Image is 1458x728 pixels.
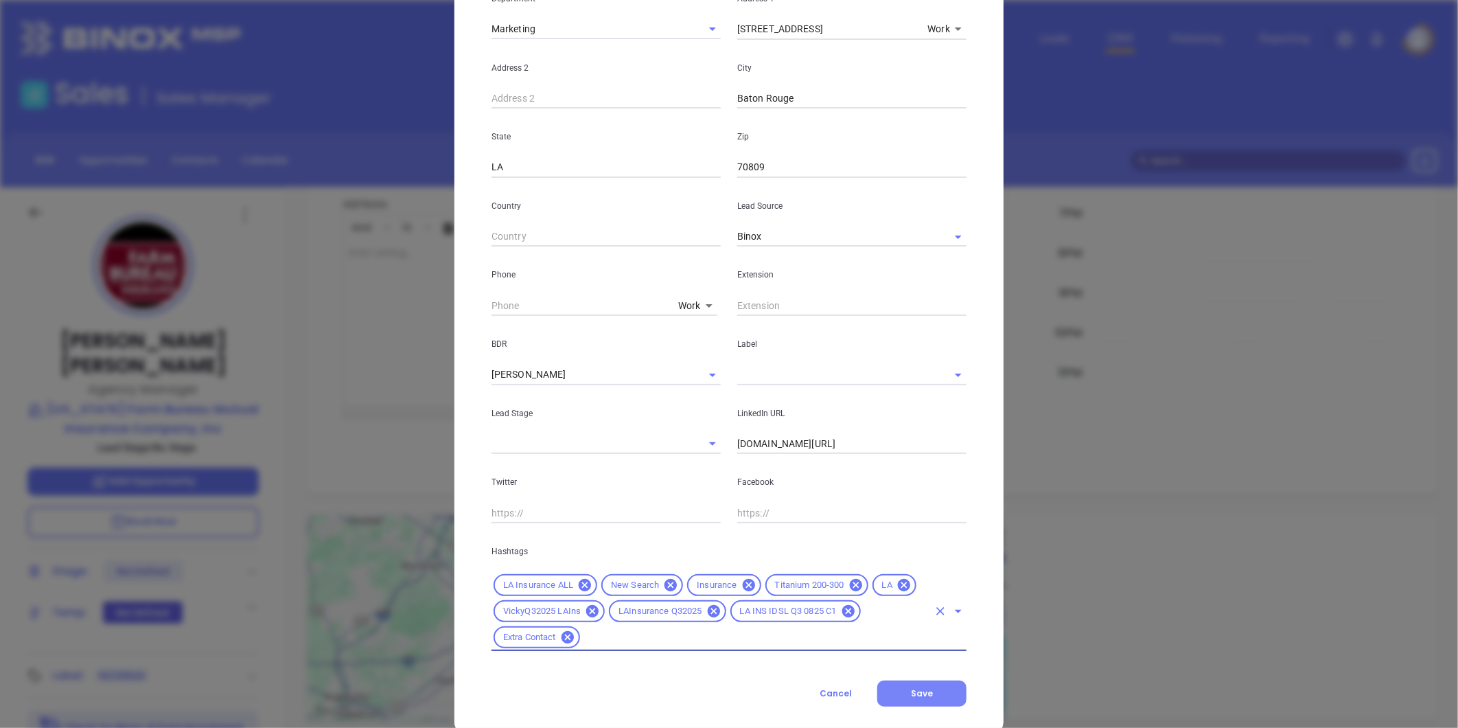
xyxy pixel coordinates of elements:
[601,574,683,596] div: New Search
[765,574,868,596] div: Titanium 200-300
[495,580,581,591] span: LA Insurance ALL
[737,198,967,214] p: Lead Source
[737,129,967,144] p: Zip
[874,580,901,591] span: LA
[703,365,722,385] button: Open
[491,89,721,109] input: Address 2
[737,267,967,282] p: Extension
[687,574,761,596] div: Insurance
[931,602,950,621] button: Clear
[603,580,667,591] span: New Search
[737,337,967,352] p: Label
[737,60,967,76] p: City
[737,503,967,523] input: https://
[949,227,968,247] button: Open
[732,606,845,617] span: LA INS IDSL Q3 0825 C1
[491,295,673,316] input: Phone
[737,406,967,421] p: LinkedIn URL
[678,296,717,317] div: Work
[730,600,861,622] div: LA INS IDSL Q3 0825 C1
[495,606,589,617] span: VickyQ32025 LAIns
[737,157,967,178] input: Zip
[491,157,721,178] input: State
[491,406,721,421] p: Lead Stage
[491,503,721,523] input: https://
[949,602,968,621] button: Open
[794,681,877,707] button: Cancel
[491,198,721,214] p: Country
[610,606,710,617] span: LAInsurance Q32025
[491,544,967,559] p: Hashtags
[703,19,722,38] button: Open
[872,574,916,596] div: LA
[494,600,605,622] div: VickyQ32025 LAIns
[491,129,721,144] p: State
[820,687,852,699] span: Cancel
[609,600,726,622] div: LAInsurance Q32025
[703,434,722,453] button: Open
[737,295,967,316] input: Extension
[494,626,580,648] div: Extra Contact
[491,337,721,352] p: BDR
[491,267,721,282] p: Phone
[491,475,721,490] p: Twitter
[491,60,721,76] p: Address 2
[491,227,721,247] input: Country
[767,580,853,591] span: Titanium 200-300
[927,19,967,40] div: Work
[688,580,745,591] span: Insurance
[737,475,967,490] p: Facebook
[949,365,968,385] button: Open
[911,687,933,699] span: Save
[737,23,922,35] textarea: [STREET_ADDRESS]
[494,574,597,596] div: LA Insurance ALL
[877,681,967,707] button: Save
[737,434,967,455] input: https://
[495,632,564,644] span: Extra Contact
[737,89,967,109] input: City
